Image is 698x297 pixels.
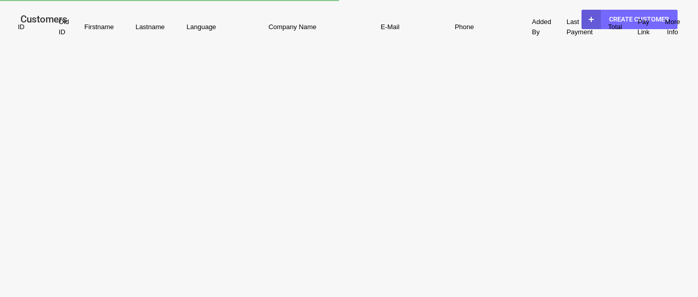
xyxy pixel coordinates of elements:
[128,14,179,40] th: Lastname
[179,14,261,40] th: Language
[658,14,688,40] th: More Info
[374,14,449,40] th: E-Mail
[631,14,658,40] th: Pay Link
[600,14,631,40] th: Total
[581,10,678,29] a: Create Customer
[77,14,128,40] th: Firstname
[10,14,51,40] th: ID
[20,13,67,25] span: Customers
[560,14,600,40] th: Last Payment
[449,14,526,40] th: Phone
[526,14,560,40] th: Added By
[261,14,374,40] th: Company Name
[51,14,77,40] th: Old ID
